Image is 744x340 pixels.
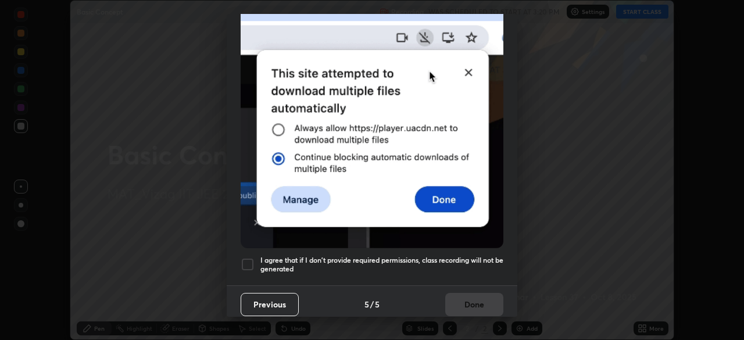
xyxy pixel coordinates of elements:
[375,298,380,310] h4: 5
[370,298,374,310] h4: /
[260,256,503,274] h5: I agree that if I don't provide required permissions, class recording will not be generated
[364,298,369,310] h4: 5
[241,293,299,316] button: Previous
